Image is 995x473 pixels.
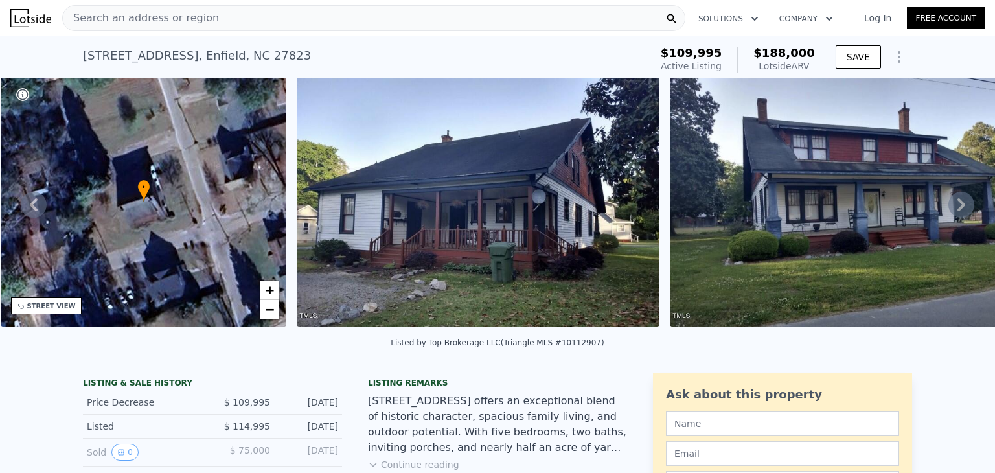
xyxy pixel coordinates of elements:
a: Zoom in [260,281,279,300]
span: − [266,301,274,317]
button: SAVE [836,45,881,69]
div: [STREET_ADDRESS] , Enfield , NC 27823 [83,47,311,65]
span: $ 114,995 [224,421,270,432]
span: $109,995 [661,46,722,60]
img: Lotside [10,9,51,27]
span: $188,000 [753,46,815,60]
a: Free Account [907,7,985,29]
div: Sold [87,444,202,461]
a: Zoom out [260,300,279,319]
img: Sale: 167313771 Parcel: 87166945 [297,78,659,327]
span: + [266,282,274,298]
div: [DATE] [280,444,338,461]
span: Active Listing [661,61,722,71]
div: Listing remarks [368,378,627,388]
div: Price Decrease [87,396,202,409]
div: [STREET_ADDRESS] offers an exceptional blend of historic character, spacious family living, and o... [368,393,627,456]
a: Log In [849,12,907,25]
span: Search an address or region [63,10,219,26]
span: $ 109,995 [224,397,270,408]
button: Company [769,7,843,30]
input: Name [666,411,899,436]
button: View historical data [111,444,139,461]
button: Solutions [688,7,769,30]
button: Show Options [886,44,912,70]
div: [DATE] [280,396,338,409]
div: Listed [87,420,202,433]
div: Lotside ARV [753,60,815,73]
div: Ask about this property [666,386,899,404]
div: [DATE] [280,420,338,433]
div: LISTING & SALE HISTORY [83,378,342,391]
span: • [137,181,150,193]
button: Continue reading [368,458,459,471]
span: $ 75,000 [230,445,270,456]
div: Listed by Top Brokerage LLC (Triangle MLS #10112907) [391,338,604,347]
div: STREET VIEW [27,301,76,311]
div: • [137,179,150,202]
input: Email [666,441,899,466]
